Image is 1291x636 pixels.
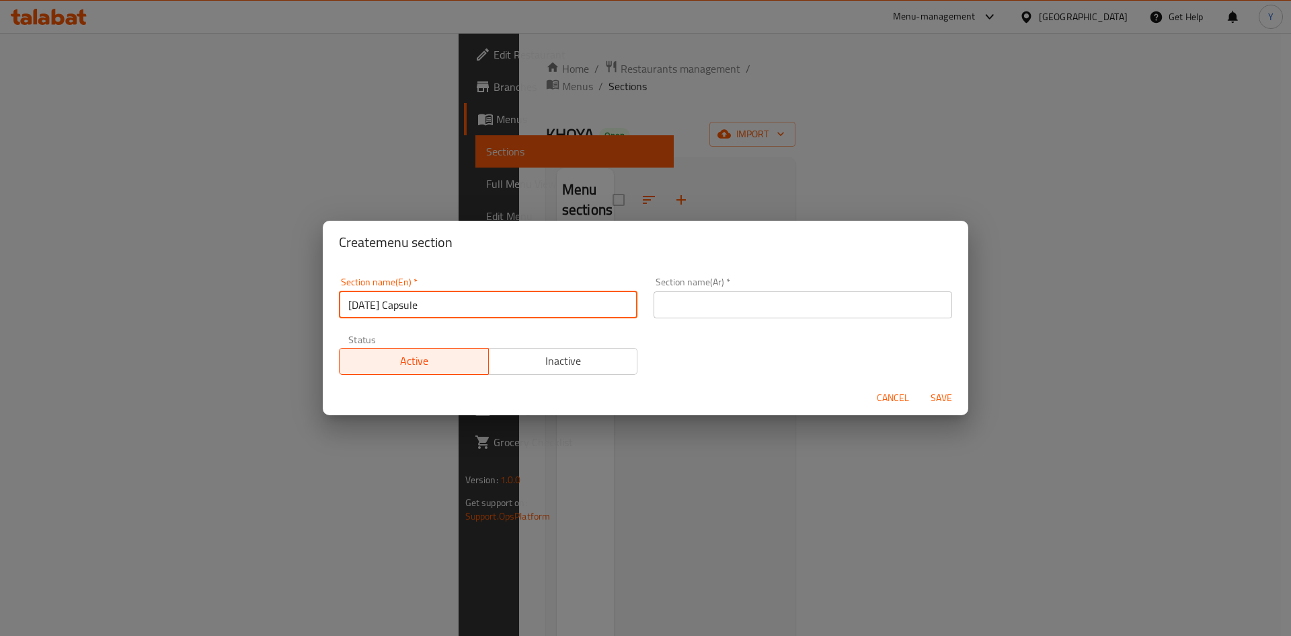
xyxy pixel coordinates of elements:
button: Save [920,386,963,411]
span: Save [925,390,957,407]
span: Inactive [494,351,633,371]
button: Active [339,348,489,375]
button: Cancel [871,386,914,411]
span: Active [345,351,483,371]
input: Please enter section name(en) [339,291,637,318]
span: Cancel [877,390,909,407]
button: Inactive [488,348,638,375]
h2: Create menu section [339,232,952,253]
input: Please enter section name(ar) [654,291,952,318]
